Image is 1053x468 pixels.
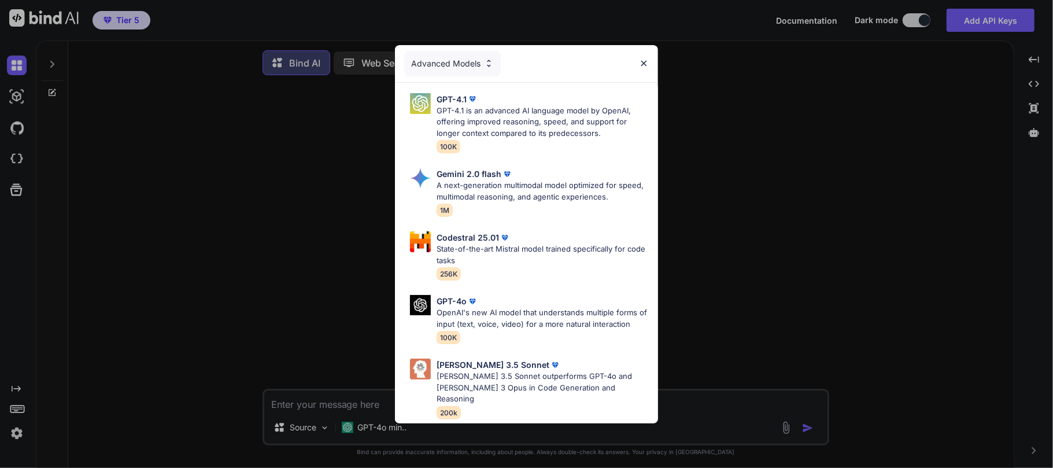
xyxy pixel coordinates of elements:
img: premium [549,359,561,371]
p: A next-generation multimodal model optimized for speed, multimodal reasoning, and agentic experie... [437,180,649,202]
p: GPT-4o [437,295,467,307]
span: 100K [437,140,460,153]
span: 1M [437,204,453,217]
span: 200k [437,406,461,419]
p: GPT-4.1 is an advanced AI language model by OpenAI, offering improved reasoning, speed, and suppo... [437,105,649,139]
span: 100K [437,331,460,344]
span: 256K [437,267,461,281]
p: State-of-the-art Mistral model trained specifically for code tasks [437,244,649,266]
img: Pick Models [410,295,431,315]
img: Pick Models [410,93,431,114]
img: premium [467,93,478,105]
img: Pick Models [410,168,431,189]
p: GPT-4.1 [437,93,467,105]
div: Advanced Models [404,51,501,76]
p: Codestral 25.01 [437,231,499,244]
p: Gemini 2.0 flash [437,168,501,180]
p: [PERSON_NAME] 3.5 Sonnet outperforms GPT-4o and [PERSON_NAME] 3 Opus in Code Generation and Reaso... [437,371,649,405]
img: Pick Models [484,58,494,68]
img: premium [467,296,478,307]
img: Pick Models [410,359,431,379]
img: Pick Models [410,231,431,252]
img: close [639,58,649,68]
p: [PERSON_NAME] 3.5 Sonnet [437,359,549,371]
img: premium [499,232,511,244]
p: OpenAI's new AI model that understands multiple forms of input (text, voice, video) for a more na... [437,307,649,330]
img: premium [501,168,513,180]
